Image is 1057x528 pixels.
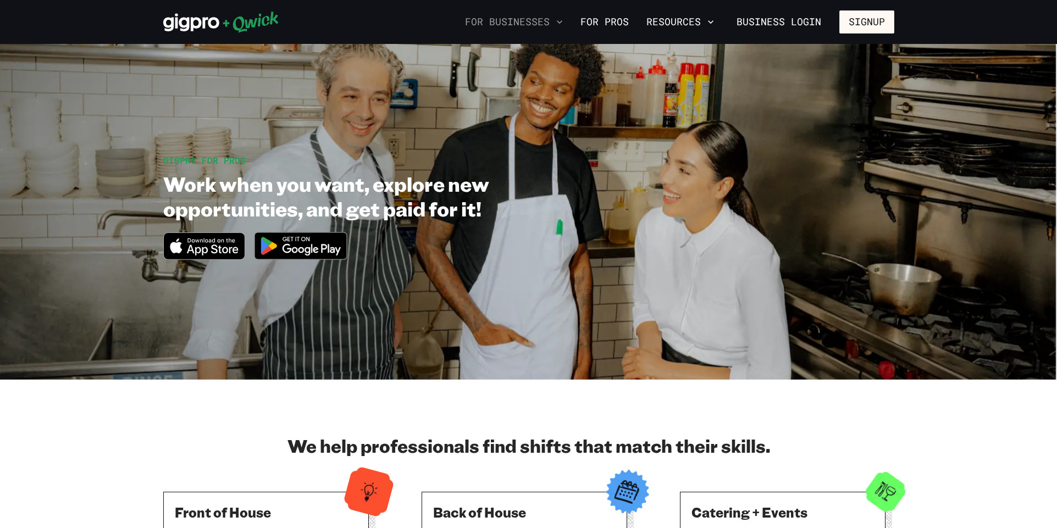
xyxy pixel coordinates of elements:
[163,154,246,166] span: GIGPRO FOR PROS
[576,13,633,31] a: For Pros
[163,171,602,221] h1: Work when you want, explore new opportunities, and get paid for it!
[642,13,718,31] button: Resources
[461,13,567,31] button: For Businesses
[839,10,894,34] button: Signup
[247,225,354,266] img: Get it on Google Play
[727,10,831,34] a: Business Login
[163,435,894,457] h2: We help professionals find shifts that match their skills.
[163,251,246,262] a: Download on the App Store
[175,503,357,521] h3: Front of House
[691,503,874,521] h3: Catering + Events
[433,503,616,521] h3: Back of House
